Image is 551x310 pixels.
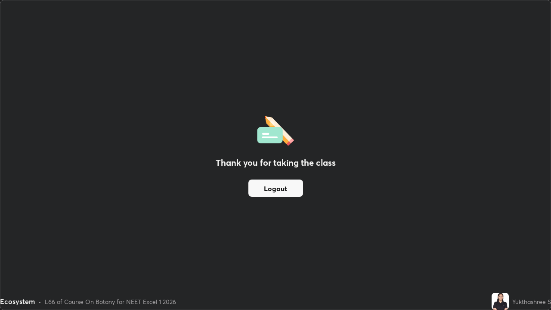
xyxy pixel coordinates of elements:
button: Logout [248,180,303,197]
div: L66 of Course On Botany for NEET Excel 1 2026 [45,297,176,306]
img: offlineFeedback.1438e8b3.svg [257,113,294,146]
div: • [38,297,41,306]
img: 822c64bccd40428e85391bb17f9fb9b0.jpg [492,293,509,310]
div: Yukthashree S [512,297,551,306]
h2: Thank you for taking the class [216,156,336,169]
